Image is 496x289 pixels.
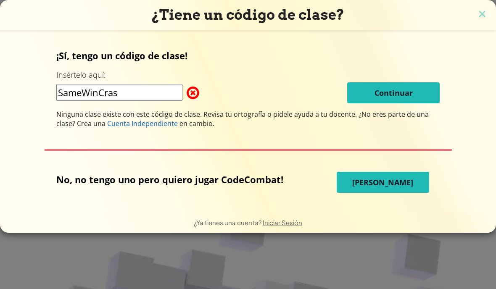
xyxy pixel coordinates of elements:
button: Continuar [347,82,440,103]
span: Ninguna clase existe con este código de clase. Revisa tu ortografía o pidele ayuda a tu docente. [56,110,359,119]
img: close icon [477,8,488,21]
span: en cambio. [178,119,214,128]
a: Iniciar Sesión [263,218,302,226]
span: ¿Tiene un código de clase? [152,6,344,23]
span: Continuar [375,88,413,98]
span: Cuenta Independiente [107,119,178,128]
p: No, no tengo uno pero quiero jugar CodeCombat! [56,173,284,186]
span: ¿No eres parte de una clase? Crea una [56,110,429,128]
p: ¡Sí, tengo un código de clase! [56,49,440,62]
span: ¿Ya tienes una cuenta? [194,218,263,226]
button: [PERSON_NAME] [337,172,429,193]
label: Insértelo aquí: [56,70,106,80]
span: [PERSON_NAME] [352,177,413,187]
